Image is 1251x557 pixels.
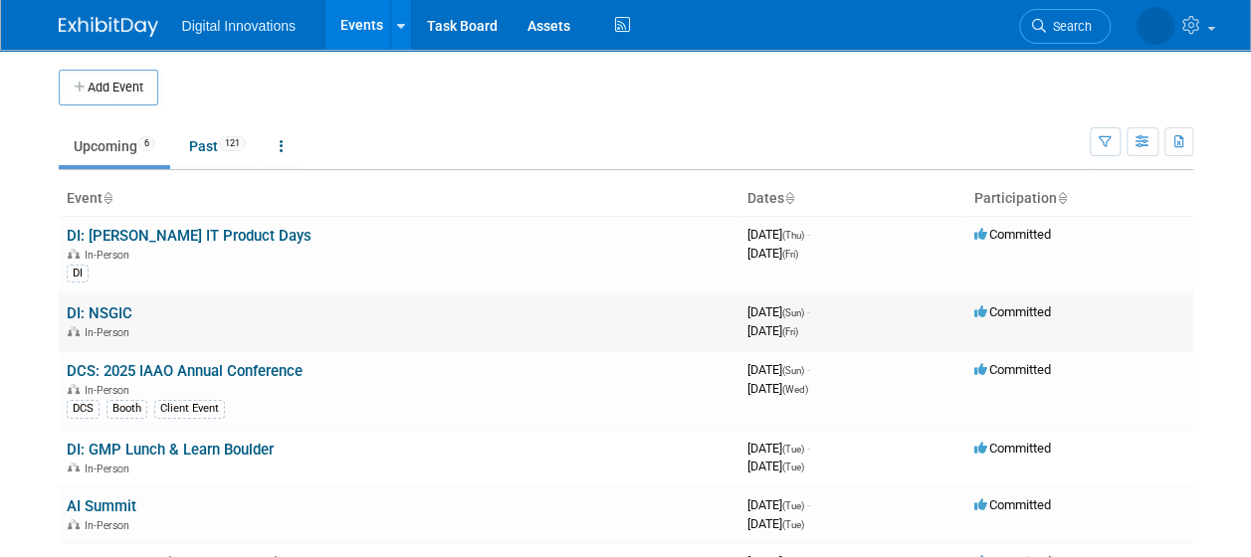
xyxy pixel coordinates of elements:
a: DCS: 2025 IAAO Annual Conference [67,362,303,380]
a: Past121 [174,127,261,165]
span: [DATE] [747,246,798,261]
span: Committed [974,227,1051,242]
img: ExhibitDay [59,17,158,37]
span: (Wed) [782,384,808,395]
a: DI: GMP Lunch & Learn Boulder [67,441,274,459]
span: (Tue) [782,519,804,530]
th: Dates [739,182,966,216]
a: Sort by Participation Type [1057,190,1067,206]
a: DI: NSGIC [67,304,132,322]
span: [DATE] [747,323,798,338]
a: AI Summit [67,497,136,515]
span: (Tue) [782,500,804,511]
span: 121 [219,136,246,151]
span: (Sun) [782,307,804,318]
div: DCS [67,400,100,418]
span: Committed [974,362,1051,377]
span: [DATE] [747,362,810,377]
span: Search [1046,19,1092,34]
a: Upcoming6 [59,127,170,165]
th: Event [59,182,739,216]
span: (Tue) [782,444,804,455]
span: (Fri) [782,326,798,337]
span: [DATE] [747,459,804,473]
img: In-Person Event [68,463,80,472]
span: [DATE] [747,381,808,396]
span: [DATE] [747,497,810,512]
span: In-Person [85,384,135,397]
img: In-Person Event [68,519,80,529]
a: Sort by Event Name [103,190,112,206]
span: Committed [974,497,1051,512]
span: (Thu) [782,230,804,241]
span: [DATE] [747,304,810,319]
a: DI: [PERSON_NAME] IT Product Days [67,227,312,245]
a: Search [1019,9,1111,44]
span: - [807,304,810,319]
span: [DATE] [747,516,804,531]
span: In-Person [85,326,135,339]
div: Booth [106,400,147,418]
img: In-Person Event [68,384,80,394]
div: Client Event [154,400,225,418]
span: [DATE] [747,441,810,456]
img: In-Person Event [68,249,80,259]
img: In-Person Event [68,326,80,336]
span: In-Person [85,519,135,532]
img: Marley Smith [1137,7,1174,45]
span: - [807,227,810,242]
span: (Tue) [782,462,804,472]
th: Participation [966,182,1193,216]
span: 6 [138,136,155,151]
button: Add Event [59,70,158,105]
span: Committed [974,304,1051,319]
span: Digital Innovations [182,18,296,34]
div: DI [67,265,89,282]
span: In-Person [85,463,135,475]
span: [DATE] [747,227,810,242]
span: Committed [974,441,1051,456]
span: - [807,441,810,456]
span: - [807,497,810,512]
span: - [807,362,810,377]
span: In-Person [85,249,135,262]
span: (Sun) [782,365,804,376]
a: Sort by Start Date [784,190,794,206]
span: (Fri) [782,249,798,260]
